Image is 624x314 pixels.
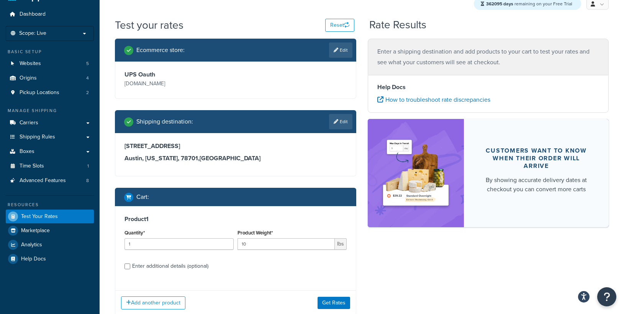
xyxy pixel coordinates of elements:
span: Test Your Rates [21,213,58,220]
span: Origins [20,75,37,81]
a: Websites5 [6,57,94,71]
button: Reset [325,19,354,32]
div: By showing accurate delivery dates at checkout you can convert more carts [482,176,590,194]
span: Dashboard [20,11,46,18]
a: Marketplace [6,224,94,238]
span: lbs [335,238,347,250]
label: Quantity* [124,230,145,236]
div: Customers want to know when their order will arrive [482,147,590,170]
li: Origins [6,71,94,85]
span: 8 [86,177,89,184]
a: Edit [329,114,352,129]
span: Carriers [20,120,38,126]
h3: [STREET_ADDRESS] [124,142,347,150]
span: Boxes [20,148,34,155]
button: Add another product [121,296,185,309]
a: Pickup Locations2 [6,86,94,100]
a: Boxes [6,145,94,159]
span: Pickup Locations [20,89,59,96]
input: 0.00 [237,238,335,250]
a: Origins4 [6,71,94,85]
a: Analytics [6,238,94,252]
h2: Rate Results [369,19,426,31]
span: Shipping Rules [20,134,55,140]
h2: Ecommerce store : [136,47,185,54]
h1: Test your rates [115,18,183,33]
h2: Cart : [136,194,149,200]
a: Advanced Features8 [6,174,94,188]
a: Test Your Rates [6,210,94,223]
img: feature-image-ddt-36eae7f7280da8017bfb280eaccd9c446f90b1fe08728e4019434db127062ab4.png [379,130,453,216]
input: 0.0 [124,238,234,250]
div: Enter additional details (optional) [132,261,208,272]
div: Manage Shipping [6,107,94,114]
a: Dashboard [6,7,94,21]
a: Shipping Rules [6,130,94,144]
strong: 362095 days [486,0,513,7]
a: Help Docs [6,252,94,266]
h3: UPS Oauth [124,71,234,78]
button: Get Rates [318,297,350,309]
h2: Shipping destination : [136,118,193,125]
span: 5 [86,60,89,67]
a: Time Slots1 [6,159,94,173]
span: Time Slots [20,163,44,169]
div: Resources [6,202,94,208]
h3: Product 1 [124,215,347,223]
span: 4 [86,75,89,81]
span: Scope: Live [19,30,46,37]
a: How to troubleshoot rate discrepancies [377,95,490,104]
span: Analytics [21,242,42,248]
li: Websites [6,57,94,71]
input: Enter additional details (optional) [124,264,130,269]
span: 1 [87,163,89,169]
p: Enter a shipping destination and add products to your cart to test your rates and see what your c... [377,46,599,68]
a: Edit [329,42,352,58]
span: remaining on your Free Trial [486,0,572,7]
label: Product Weight* [237,230,273,236]
span: Advanced Features [20,177,66,184]
h4: Help Docs [377,83,599,92]
h3: Austin, [US_STATE], 78701 , [GEOGRAPHIC_DATA] [124,155,347,162]
span: 2 [86,89,89,96]
button: Open Resource Center [597,287,616,306]
span: Marketplace [21,228,50,234]
div: Basic Setup [6,49,94,55]
li: Time Slots [6,159,94,173]
li: Advanced Features [6,174,94,188]
a: Carriers [6,116,94,130]
li: Pickup Locations [6,86,94,100]
span: Websites [20,60,41,67]
p: [DOMAIN_NAME] [124,78,234,89]
span: Help Docs [21,256,46,262]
